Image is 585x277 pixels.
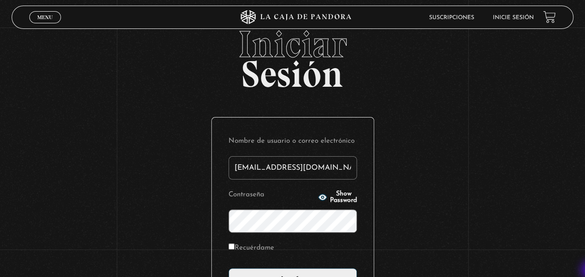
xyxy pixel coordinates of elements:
a: Inicie sesión [493,15,534,21]
button: Show Password [318,191,357,204]
span: Iniciar [12,26,573,63]
label: Nombre de usuario o correo electrónico [229,134,357,149]
a: View your shopping cart [543,11,556,23]
h2: Sesión [12,26,573,85]
span: Cerrar [34,22,56,29]
label: Contraseña [229,188,316,202]
input: Recuérdame [229,243,235,249]
a: Suscripciones [429,15,474,21]
span: Show Password [330,191,357,204]
span: Menu [37,14,53,20]
label: Recuérdame [229,241,274,256]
